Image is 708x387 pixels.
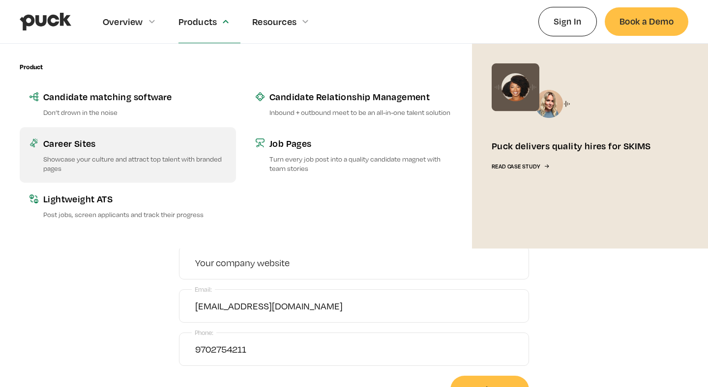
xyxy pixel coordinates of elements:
a: Book a Demo [605,7,688,35]
p: Don’t drown in the noise [43,108,226,117]
a: Lightweight ATSPost jobs, screen applicants and track their progress [20,183,236,229]
div: Candidate matching software [43,90,226,103]
input: Your company website [179,246,529,279]
a: Candidate Relationship ManagementInbound + outbound meet to be an all-in-one talent solution [246,81,462,127]
div: Resources [252,16,296,27]
p: Inbound + outbound meet to be an all-in-one talent solution [269,108,452,117]
input: Your work email [179,289,529,323]
p: Showcase your culture and attract top talent with branded pages [43,154,226,173]
div: Job Pages [269,137,452,149]
p: Turn every job post into a quality candidate magnet with team stories [269,154,452,173]
a: Sign In [538,7,597,36]
div: Puck delivers quality hires for SKIMS [492,139,651,152]
div: Lightweight ATS [43,193,226,205]
div: Overview [103,16,143,27]
div: Product [20,63,43,71]
label: Email: [192,283,215,296]
label: Phone: [192,326,216,339]
p: Post jobs, screen applicants and track their progress [43,210,226,219]
div: Career Sites [43,137,226,149]
a: Puck delivers quality hires for SKIMSRead Case Study [472,44,688,249]
input: Your phone number [179,332,529,366]
div: Read Case Study [492,164,540,170]
a: Career SitesShowcase your culture and attract top talent with branded pages [20,127,236,183]
div: Candidate Relationship Management [269,90,452,103]
a: Candidate matching softwareDon’t drown in the noise [20,81,236,127]
a: Job PagesTurn every job post into a quality candidate magnet with team stories [246,127,462,183]
div: Products [178,16,217,27]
